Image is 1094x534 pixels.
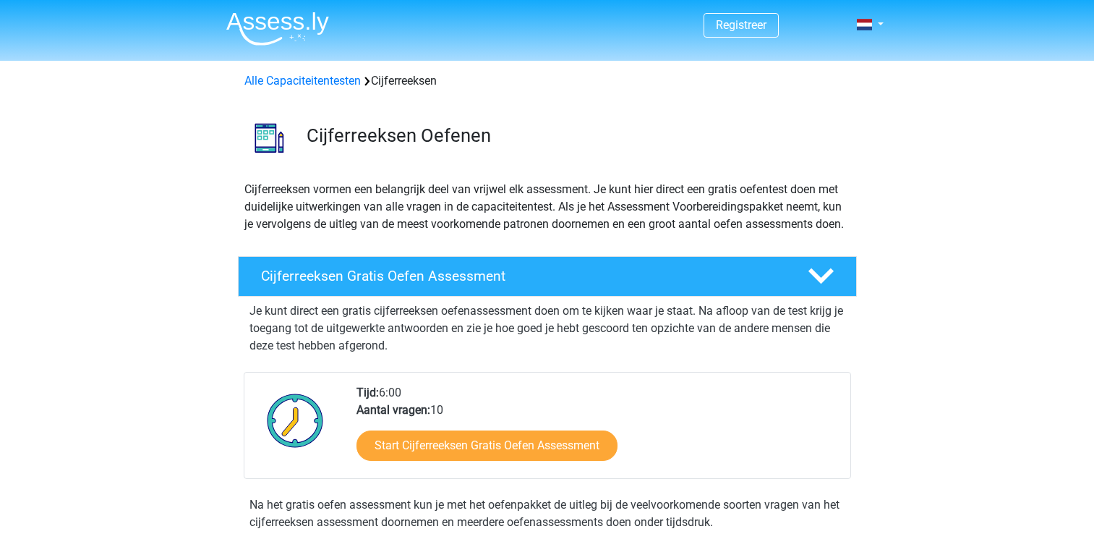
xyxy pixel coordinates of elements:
[261,268,785,284] h4: Cijferreeksen Gratis Oefen Assessment
[249,302,845,355] p: Je kunt direct een gratis cijferreeksen oefenassessment doen om te kijken waar je staat. Na afloo...
[356,386,379,399] b: Tijd:
[232,256,863,297] a: Cijferreeksen Gratis Oefen Assessment
[239,107,300,169] img: cijferreeksen
[356,403,430,417] b: Aantal vragen:
[226,12,329,46] img: Assessly
[244,181,850,233] p: Cijferreeksen vormen een belangrijk deel van vrijwel elk assessment. Je kunt hier direct een grat...
[244,74,361,88] a: Alle Capaciteitentesten
[244,496,851,531] div: Na het gratis oefen assessment kun je met het oefenpakket de uitleg bij de veelvoorkomende soorte...
[259,384,332,457] img: Klok
[346,384,850,478] div: 6:00 10
[356,431,617,461] a: Start Cijferreeksen Gratis Oefen Assessment
[716,18,766,32] a: Registreer
[307,124,845,147] h3: Cijferreeksen Oefenen
[239,72,856,90] div: Cijferreeksen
